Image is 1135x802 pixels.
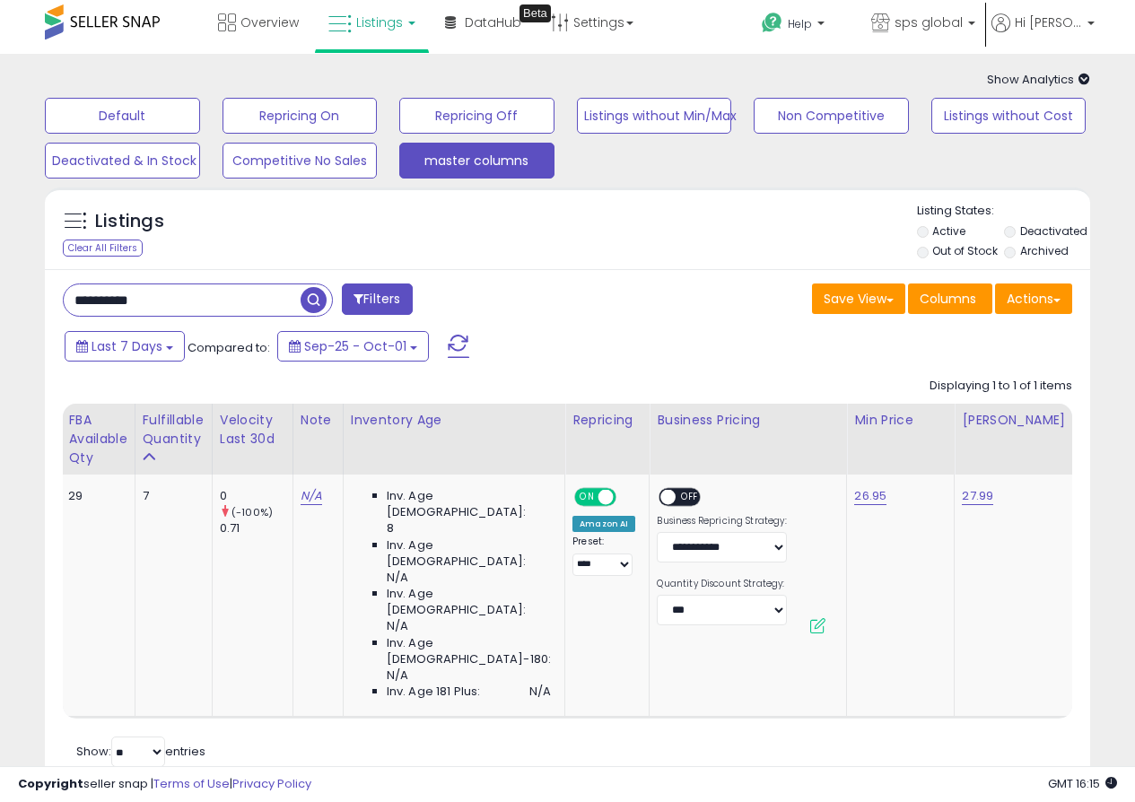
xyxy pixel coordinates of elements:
a: 26.95 [854,487,886,505]
span: OFF [614,490,642,505]
div: Tooltip anchor [519,4,551,22]
span: Inv. Age 181 Plus: [387,684,481,700]
div: Velocity Last 30d [220,411,285,449]
button: Repricing On [223,98,378,134]
h5: Listings [95,209,164,234]
a: Privacy Policy [232,775,311,792]
div: Amazon AI [572,516,635,532]
span: sps global [895,13,963,31]
div: seller snap | | [18,776,311,793]
label: Archived [1020,243,1069,258]
div: Inventory Age [351,411,557,430]
span: Show: entries [76,743,205,760]
small: (-100%) [231,505,273,519]
div: 0.71 [220,520,292,536]
span: Last 7 Days [92,337,162,355]
button: Save View [812,283,905,314]
span: 2025-10-10 16:15 GMT [1048,775,1117,792]
div: Min Price [854,411,947,430]
span: N/A [387,618,408,634]
button: Columns [908,283,992,314]
button: Last 7 Days [65,331,185,362]
div: 29 [68,488,120,504]
div: Business Pricing [657,411,839,430]
a: N/A [301,487,322,505]
span: N/A [387,570,408,586]
span: Show Analytics [987,71,1090,88]
span: Sep-25 - Oct-01 [304,337,406,355]
span: Hi [PERSON_NAME] [1015,13,1082,31]
div: Preset: [572,536,635,576]
button: Non Competitive [754,98,909,134]
span: Inv. Age [DEMOGRAPHIC_DATA]: [387,586,551,618]
span: Compared to: [188,339,270,356]
span: N/A [529,684,551,700]
a: Terms of Use [153,775,230,792]
button: Actions [995,283,1072,314]
div: Repricing [572,411,642,430]
label: Deactivated [1020,223,1087,239]
span: OFF [677,490,705,505]
div: Note [301,411,336,430]
button: Default [45,98,200,134]
div: 7 [143,488,198,504]
div: Fulfillable Quantity [143,411,205,449]
button: Filters [342,283,412,315]
a: 27.99 [962,487,993,505]
div: Displaying 1 to 1 of 1 items [930,378,1072,395]
i: Get Help [761,12,783,34]
div: [PERSON_NAME] [962,411,1069,430]
label: Quantity Discount Strategy: [657,578,787,590]
span: 8 [387,520,394,536]
div: FBA Available Qty [68,411,127,467]
p: Listing States: [917,203,1090,220]
span: Columns [920,290,976,308]
button: Listings without Min/Max [577,98,732,134]
strong: Copyright [18,775,83,792]
label: Out of Stock [932,243,998,258]
span: Overview [240,13,299,31]
div: Clear All Filters [63,240,143,257]
button: Competitive No Sales [223,143,378,179]
label: Active [932,223,965,239]
label: Business Repricing Strategy: [657,515,787,527]
div: 0 [220,488,292,504]
span: Inv. Age [DEMOGRAPHIC_DATA]: [387,488,551,520]
button: Deactivated & In Stock [45,143,200,179]
span: Inv. Age [DEMOGRAPHIC_DATA]-180: [387,635,551,667]
a: Hi [PERSON_NAME] [991,13,1095,54]
span: N/A [387,667,408,684]
span: ON [576,490,598,505]
button: Repricing Off [399,98,554,134]
span: Listings [356,13,403,31]
span: Help [788,16,812,31]
button: master columns [399,143,554,179]
span: Inv. Age [DEMOGRAPHIC_DATA]: [387,537,551,570]
button: Sep-25 - Oct-01 [277,331,429,362]
span: DataHub [465,13,521,31]
button: Listings without Cost [931,98,1087,134]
